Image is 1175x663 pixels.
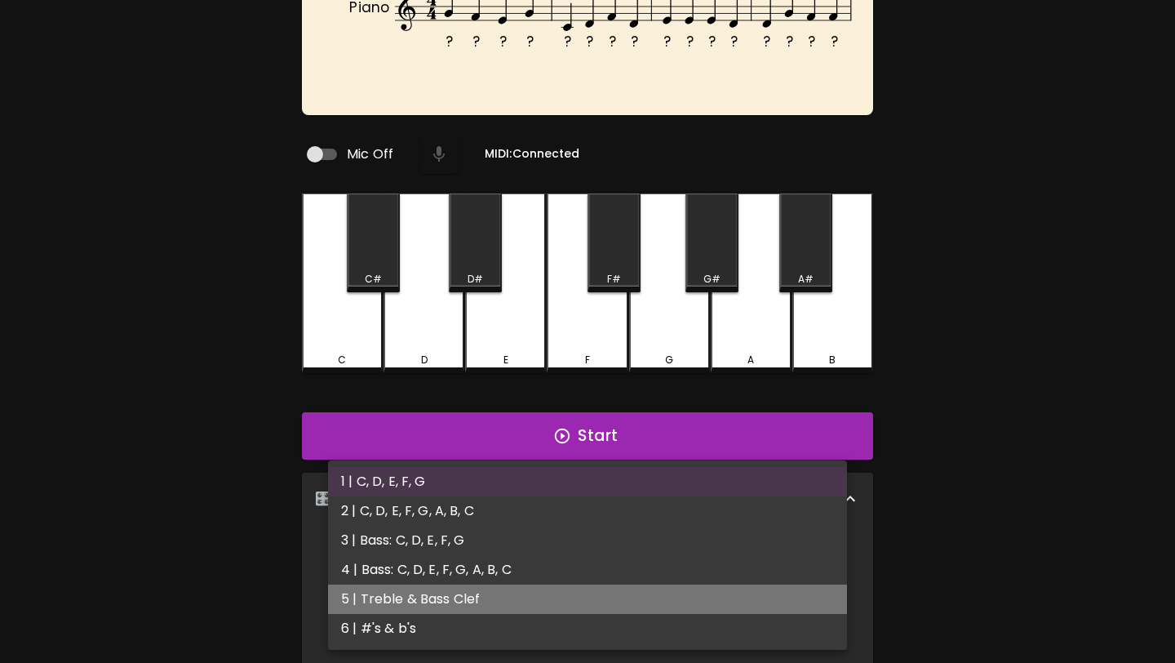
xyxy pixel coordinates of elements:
li: 3 | Bass: C, D, E, F, G [328,526,847,555]
li: 2 | C, D, E, F, G, A, B, C [328,496,847,526]
li: 1 | C, D, E, F, G [328,467,847,496]
li: 6 | #'s & b's [328,614,847,643]
li: 4 | Bass: C, D, E, F, G, A, B, C [328,555,847,585]
li: 5 | Treble & Bass Clef [328,585,847,614]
